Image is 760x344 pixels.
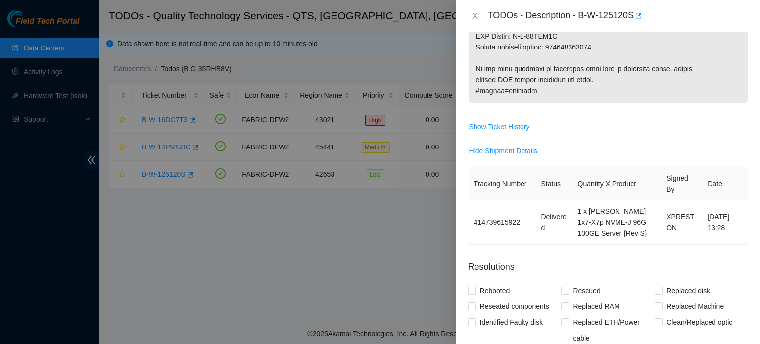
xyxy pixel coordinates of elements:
div: TODOs - Description - B-W-125120S [488,8,748,24]
span: Rescued [569,283,604,298]
td: 414739615922 [469,200,536,245]
span: Reseated components [476,298,553,314]
p: Resolutions [468,252,748,274]
span: Show Ticket History [469,121,530,132]
span: Identified Faulty disk [476,314,547,330]
span: Replaced RAM [569,298,623,314]
span: Replaced disk [663,283,714,298]
button: Hide Shipment Details [469,143,538,159]
span: Clean/Replaced optic [663,314,736,330]
button: Close [468,11,482,21]
button: Show Ticket History [469,119,530,135]
span: Replaced Machine [663,298,728,314]
td: XPRESTON [661,200,702,245]
span: Hide Shipment Details [469,146,538,156]
span: close [471,12,479,20]
th: Tracking Number [469,167,536,200]
td: 1 x [PERSON_NAME] 1x7-X7p NVME-J 96G 100GE Server {Rev S} [572,200,662,245]
span: Rebooted [476,283,514,298]
th: Quantity X Product [572,167,662,200]
td: Delivered [535,200,572,245]
th: Status [535,167,572,200]
th: Signed By [661,167,702,200]
th: Date [702,167,748,200]
td: [DATE] 13:28 [702,200,748,245]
